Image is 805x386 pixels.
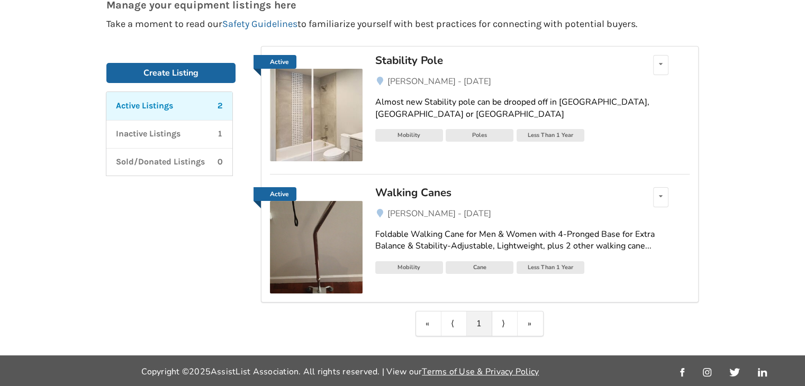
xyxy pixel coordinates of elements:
[387,76,491,87] span: [PERSON_NAME] - [DATE]
[116,128,180,140] p: Inactive Listings
[270,187,363,293] a: Active
[422,366,539,378] a: Terms of Use & Privacy Policy
[254,55,296,69] a: Active
[758,368,767,376] img: linkedin_link
[492,311,518,336] a: Next item
[375,228,690,253] div: Foldable Walking Cane for Men & Women with 4-Pronged Base for Extra Balance & Stability-Adjustabl...
[270,69,363,161] img: mobility-stability pole
[270,201,363,293] img: mobility-walking canes
[116,100,173,112] p: Active Listings
[517,129,584,142] div: Less Than 1 Year
[106,19,699,29] p: Take a moment to read our to familiarize yourself with best practices for connecting with potenti...
[446,129,513,142] div: Poles
[375,261,690,277] a: MobilityCaneLess Than 1 Year
[467,311,492,336] a: 1
[703,368,711,376] img: instagram_link
[387,208,491,219] span: [PERSON_NAME] - [DATE]
[218,100,223,112] p: 2
[375,88,690,129] a: Almost new Stability pole can be drooped off in [GEOGRAPHIC_DATA], [GEOGRAPHIC_DATA] or [GEOGRAPH...
[222,18,297,30] a: Safety Guidelines
[375,128,690,144] a: MobilityPolesLess Than 1 Year
[116,156,205,168] p: Sold/Donated Listings
[106,63,236,83] a: Create Listing
[446,261,513,274] div: Cane
[270,55,363,161] a: Active
[375,53,622,67] div: Stability Pole
[375,261,443,274] div: Mobility
[218,156,223,168] p: 0
[518,311,543,336] a: Last item
[375,55,622,75] a: Stability Pole
[415,311,544,336] div: Pagination Navigation
[218,128,223,140] p: 1
[729,368,739,376] img: twitter_link
[375,129,443,142] div: Mobility
[441,311,467,336] a: Previous item
[416,311,441,336] a: First item
[375,75,690,88] a: [PERSON_NAME] - [DATE]
[375,96,690,121] div: Almost new Stability pole can be drooped off in [GEOGRAPHIC_DATA], [GEOGRAPHIC_DATA] or [GEOGRAPH...
[254,187,296,201] a: Active
[375,187,622,207] a: Walking Canes
[375,220,690,261] a: Foldable Walking Cane for Men & Women with 4-Pronged Base for Extra Balance & Stability-Adjustabl...
[375,207,690,220] a: [PERSON_NAME] - [DATE]
[680,368,684,376] img: facebook_link
[517,261,584,274] div: Less Than 1 Year
[375,186,622,199] div: Walking Canes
